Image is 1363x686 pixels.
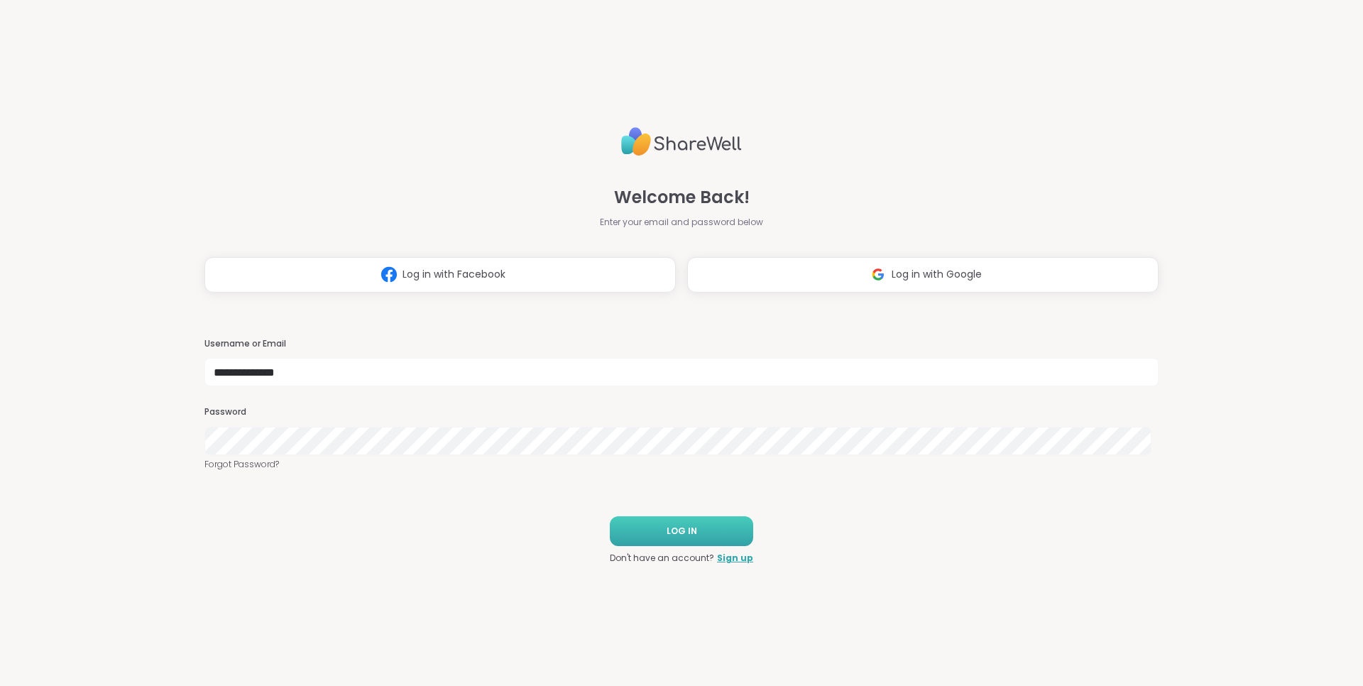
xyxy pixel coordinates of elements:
[204,406,1159,418] h3: Password
[621,121,742,162] img: ShareWell Logo
[610,552,714,565] span: Don't have an account?
[204,257,676,293] button: Log in with Facebook
[610,516,753,546] button: LOG IN
[667,525,697,538] span: LOG IN
[892,267,982,282] span: Log in with Google
[687,257,1159,293] button: Log in with Google
[403,267,505,282] span: Log in with Facebook
[204,458,1159,471] a: Forgot Password?
[376,261,403,288] img: ShareWell Logomark
[204,338,1159,350] h3: Username or Email
[614,185,750,210] span: Welcome Back!
[865,261,892,288] img: ShareWell Logomark
[600,216,763,229] span: Enter your email and password below
[717,552,753,565] a: Sign up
